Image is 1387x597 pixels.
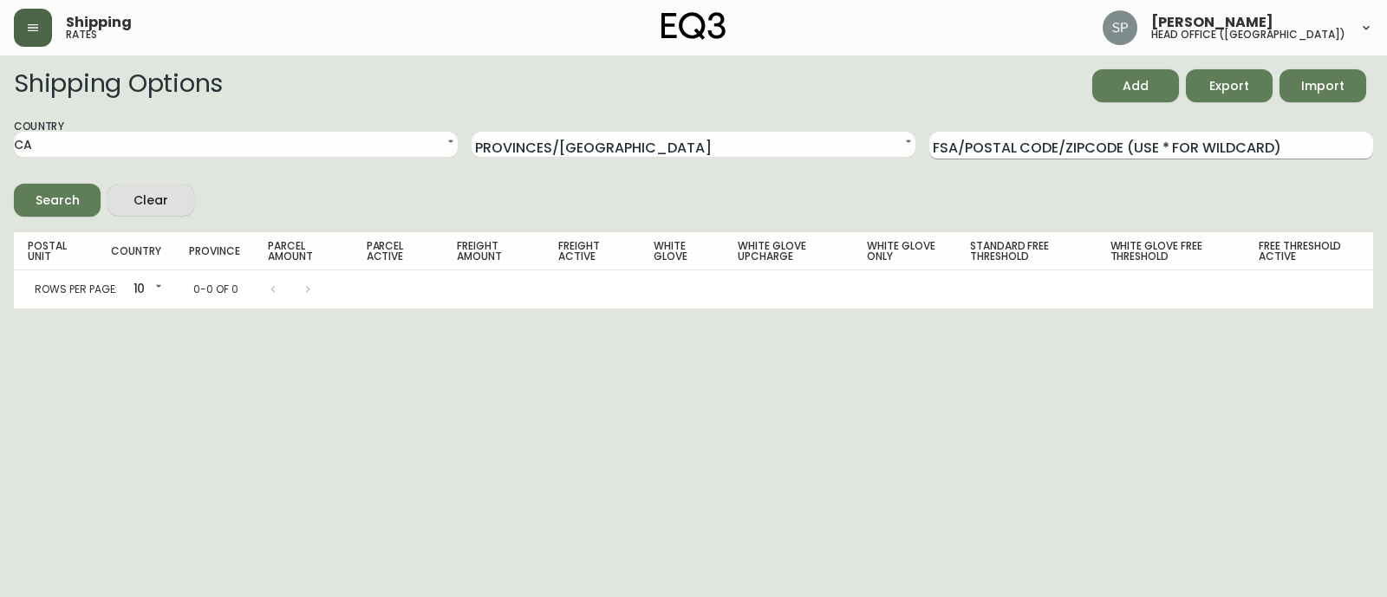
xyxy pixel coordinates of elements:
th: Freight Active [544,232,640,270]
th: Free Threshold Active [1245,232,1373,270]
button: Search [14,184,101,217]
button: Clear [107,185,194,217]
th: White Glove Only [853,232,955,270]
p: Rows per page: [35,282,117,297]
th: Province [175,232,254,270]
th: Parcel Amount [254,232,353,270]
span: [PERSON_NAME] [1151,16,1273,29]
h2: Shipping Options [14,69,223,102]
span: Import [1293,75,1352,97]
h5: head office ([GEOGRAPHIC_DATA]) [1151,29,1345,40]
div: Search [36,190,80,211]
span: Shipping [66,16,132,29]
span: Export [1200,75,1259,97]
th: Standard Free Threshold [956,232,1097,270]
th: Postal Unit [14,232,97,270]
th: Freight Amount [443,232,544,270]
th: White Glove Upcharge [724,232,853,270]
p: 0-0 of 0 [193,282,238,297]
th: White Glove Free Threshold [1097,232,1245,270]
th: White Glove [640,232,724,270]
th: Country [97,232,175,270]
div: 10 [124,276,166,304]
img: 0cb179e7bf3690758a1aaa5f0aafa0b4 [1103,10,1137,45]
h5: rates [66,29,97,40]
th: Parcel Active [353,232,444,270]
button: Add [1092,69,1179,102]
button: Export [1186,69,1273,102]
span: Clear [121,190,180,211]
img: logo [661,12,726,40]
button: Import [1280,69,1366,102]
span: Add [1106,75,1165,97]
